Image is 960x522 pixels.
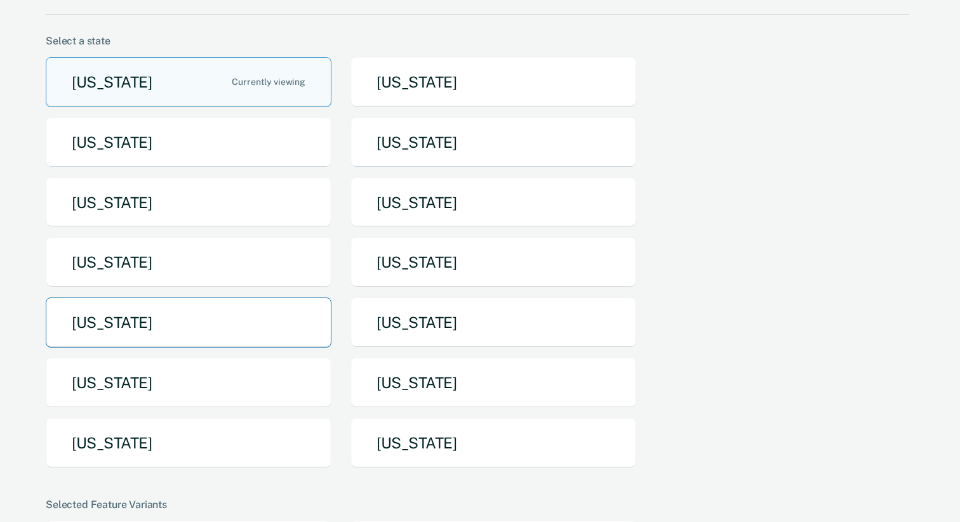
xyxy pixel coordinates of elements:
[46,297,331,348] button: [US_STATE]
[46,237,331,287] button: [US_STATE]
[46,358,331,408] button: [US_STATE]
[46,499,909,511] div: Selected Feature Variants
[46,57,331,107] button: [US_STATE]
[46,418,331,468] button: [US_STATE]
[350,178,636,228] button: [US_STATE]
[350,358,636,408] button: [US_STATE]
[46,178,331,228] button: [US_STATE]
[350,237,636,287] button: [US_STATE]
[46,117,331,167] button: [US_STATE]
[350,418,636,468] button: [US_STATE]
[350,117,636,167] button: [US_STATE]
[350,297,636,348] button: [US_STATE]
[350,57,636,107] button: [US_STATE]
[46,35,909,47] div: Select a state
